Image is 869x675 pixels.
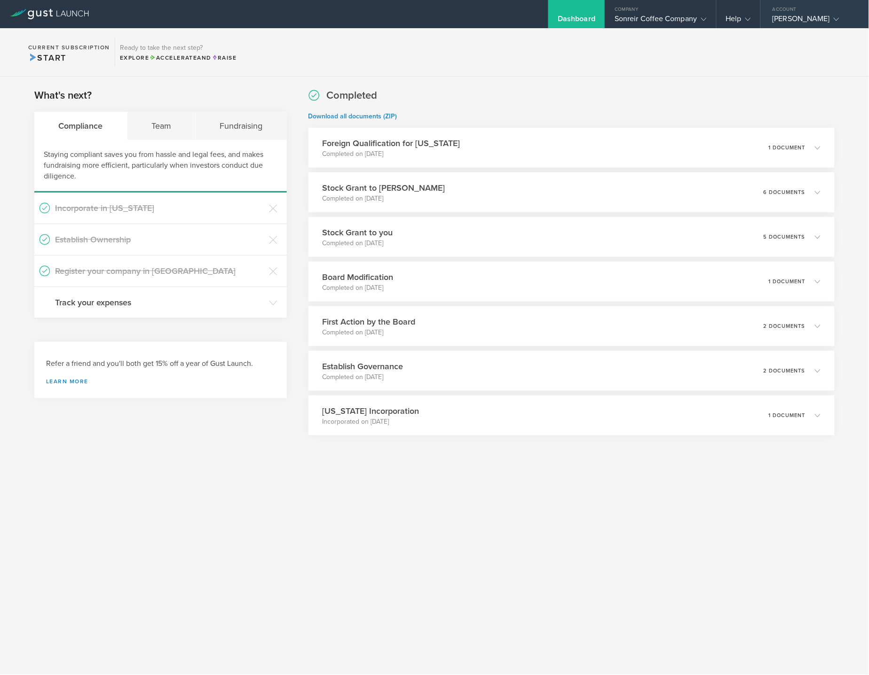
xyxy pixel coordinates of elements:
[323,271,394,283] h3: Board Modification
[558,14,595,28] div: Dashboard
[764,324,806,329] p: 2 documents
[115,38,241,67] div: Ready to take the next step?ExploreAccelerateandRaise
[323,283,394,293] p: Completed on [DATE]
[323,182,445,194] h3: Stock Grant to [PERSON_NAME]
[323,417,419,427] p: Incorporated on [DATE]
[323,405,419,417] h3: [US_STATE] Incorporation
[323,149,460,159] p: Completed on [DATE]
[120,45,237,51] h3: Ready to take the next step?
[28,45,110,50] h2: Current Subscription
[46,379,275,384] a: Learn more
[120,54,237,62] div: Explore
[323,226,393,239] h3: Stock Grant to you
[212,54,237,61] span: Raise
[726,14,751,28] div: Help
[127,112,196,140] div: Team
[308,112,397,120] a: Download all documents (ZIP)
[773,14,853,28] div: [PERSON_NAME]
[323,328,416,337] p: Completed on [DATE]
[55,296,264,309] h3: Track your expenses
[28,53,66,63] span: Start
[764,368,806,373] p: 2 documents
[55,202,264,214] h3: Incorporate in [US_STATE]
[196,112,287,140] div: Fundraising
[323,360,403,372] h3: Establish Governance
[150,54,212,61] span: and
[34,140,287,193] div: Staying compliant saves you from hassle and legal fees, and makes fundraising more efficient, par...
[769,145,806,150] p: 1 document
[323,239,393,248] p: Completed on [DATE]
[55,265,264,277] h3: Register your company in [GEOGRAPHIC_DATA]
[55,233,264,246] h3: Establish Ownership
[46,358,275,369] h3: Refer a friend and you'll both get 15% off a year of Gust Launch.
[34,89,92,102] h2: What's next?
[323,137,460,149] h3: Foreign Qualification for [US_STATE]
[327,89,378,102] h2: Completed
[769,413,806,418] p: 1 document
[150,54,197,61] span: Accelerate
[769,279,806,284] p: 1 document
[764,190,806,195] p: 6 documents
[323,194,445,203] p: Completed on [DATE]
[323,316,416,328] h3: First Action by the Board
[764,234,806,240] p: 5 documents
[615,14,706,28] div: Sonreir Coffee Company
[323,372,403,382] p: Completed on [DATE]
[822,630,869,675] iframe: Chat Widget
[34,112,127,140] div: Compliance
